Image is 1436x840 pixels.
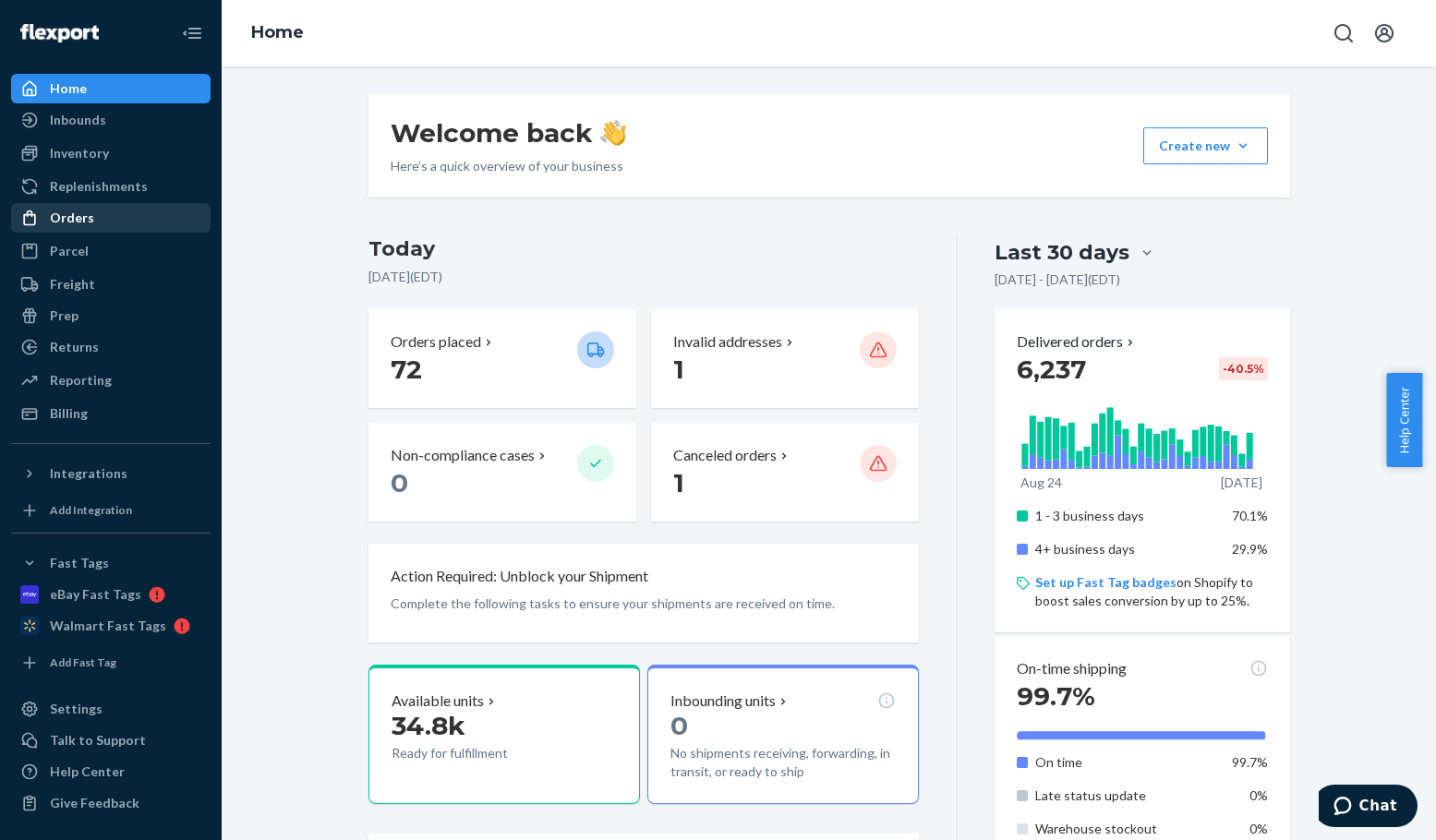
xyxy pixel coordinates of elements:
a: Help Center [11,757,211,786]
div: Billing [50,404,88,423]
a: eBay Fast Tags [11,580,211,609]
p: Complete the following tasks to ensure your shipments are received on time. [391,594,898,613]
a: Returns [11,332,211,362]
div: eBay Fast Tags [50,585,141,604]
p: Here’s a quick overview of your business [391,157,626,175]
div: Talk to Support [50,731,146,750]
p: Canceled orders [673,445,777,466]
a: Home [11,74,211,103]
ol: breadcrumbs [236,6,319,60]
p: [DATE] ( EDT ) [368,268,920,286]
button: Create new [1143,127,1268,164]
a: Home [251,22,304,42]
button: Available units34.8kReady for fulfillment [368,665,640,805]
button: Invalid addresses 1 [651,309,919,408]
span: 99.7% [1232,754,1268,770]
p: on Shopify to boost sales conversion by up to 25%. [1035,573,1267,610]
p: Orders placed [391,331,481,353]
button: Delivered orders [1017,331,1138,353]
img: Flexport logo [20,24,99,42]
div: Help Center [50,762,125,781]
img: hand-wave emoji [600,120,626,146]
p: [DATE] - [DATE] ( EDT ) [995,270,1120,289]
h1: Welcome back [391,116,626,150]
div: Inventory [50,144,109,162]
button: Fast Tags [11,548,211,578]
a: Settings [11,694,211,724]
p: No shipments receiving, forwarding, in transit, or ready to ship [670,744,896,781]
button: Give Feedback [11,788,211,818]
span: 1 [673,467,684,498]
button: Open Search Box [1325,15,1362,52]
button: Canceled orders 1 [651,423,919,522]
div: Inbounds [50,111,106,129]
div: Replenishments [50,177,148,196]
p: Ready for fulfillment [392,744,562,762]
a: Reporting [11,366,211,395]
a: Add Fast Tag [11,648,211,678]
a: Freight [11,270,211,299]
span: 1 [673,354,684,385]
p: Invalid addresses [673,331,782,353]
span: 29.9% [1232,541,1268,557]
p: Late status update [1035,786,1217,805]
div: -40.5 % [1219,357,1268,380]
span: 34.8k [392,710,465,741]
p: Aug 24 [1020,474,1062,492]
div: Reporting [50,371,112,390]
p: Action Required: Unblock your Shipment [391,566,648,587]
span: 0 [670,710,688,741]
a: Billing [11,399,211,428]
iframe: Opens a widget where you can chat to one of our agents [1319,785,1418,831]
p: Inbounding units [670,690,776,712]
a: Add Integration [11,496,211,525]
button: Integrations [11,459,211,488]
a: Set up Fast Tag badges [1035,574,1177,590]
a: Inventory [11,138,211,168]
a: Parcel [11,236,211,266]
button: Non-compliance cases 0 [368,423,636,522]
span: 0% [1249,787,1268,803]
button: Help Center [1386,373,1422,467]
button: Talk to Support [11,726,211,755]
div: Add Fast Tag [50,654,116,670]
button: Open account menu [1366,15,1403,52]
button: Inbounding units0No shipments receiving, forwarding, in transit, or ready to ship [647,665,919,805]
div: Freight [50,275,95,294]
p: [DATE] [1221,474,1262,492]
div: Returns [50,338,99,356]
span: 6,237 [1017,354,1086,385]
p: Warehouse stockout [1035,820,1217,838]
div: Integrations [50,464,127,483]
div: Prep [50,306,78,325]
a: Prep [11,301,211,330]
p: Available units [392,690,484,712]
span: 99.7% [1017,680,1095,712]
button: Orders placed 72 [368,309,636,408]
a: Inbounds [11,105,211,135]
p: On-time shipping [1017,658,1127,679]
p: Non-compliance cases [391,445,535,466]
a: Orders [11,203,211,233]
span: 70.1% [1232,508,1268,523]
div: Give Feedback [50,794,139,812]
p: 4+ business days [1035,540,1217,558]
h3: Today [368,234,920,264]
a: Replenishments [11,172,211,201]
div: Parcel [50,242,89,260]
span: 0% [1249,821,1268,836]
div: Settings [50,700,103,718]
span: 0 [391,467,408,498]
div: Orders [50,209,94,227]
div: Add Integration [50,502,132,518]
div: Last 30 days [995,238,1129,267]
p: On time [1035,753,1217,772]
span: 72 [391,354,422,385]
button: Close Navigation [174,15,211,52]
div: Home [50,79,87,98]
a: Walmart Fast Tags [11,611,211,641]
p: 1 - 3 business days [1035,507,1217,525]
